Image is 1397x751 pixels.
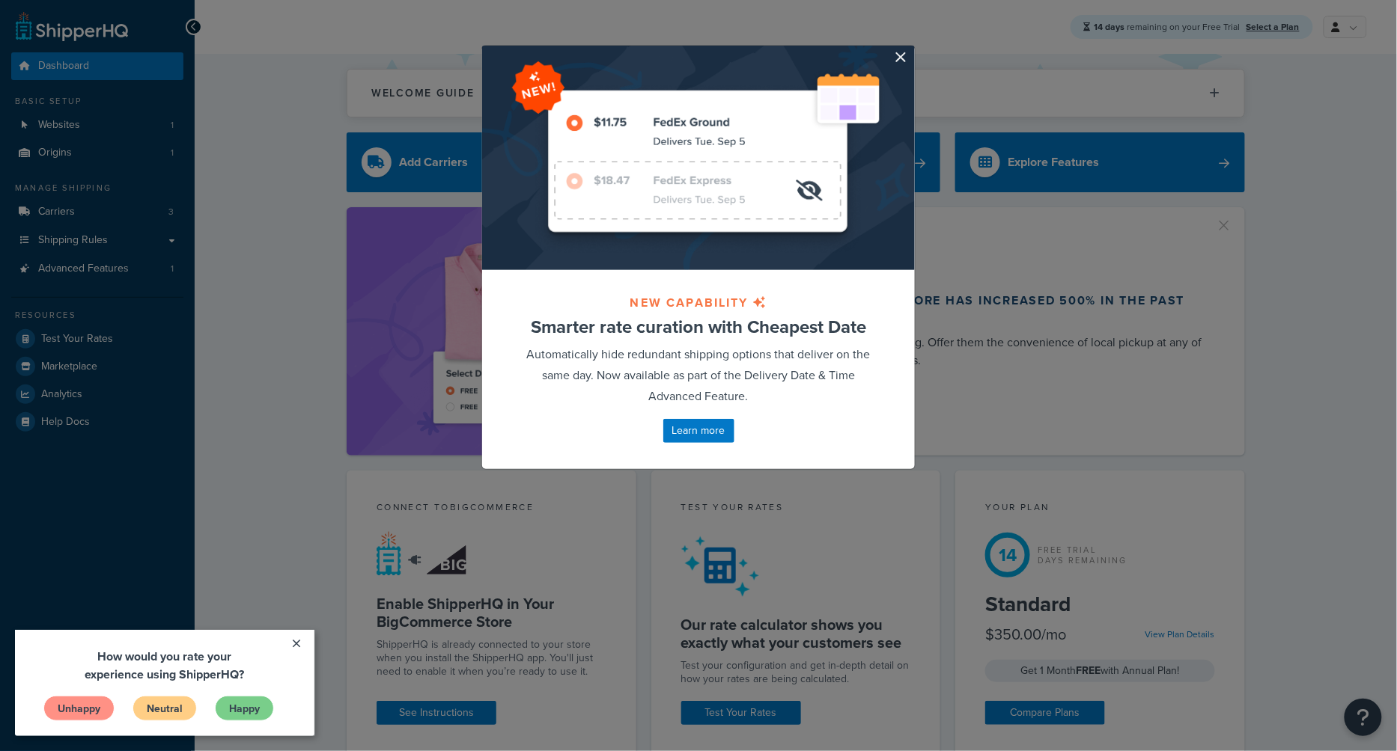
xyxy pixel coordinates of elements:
[520,317,877,337] h3: Smarter rate curation with Cheapest Date
[520,296,877,310] h3: NEW CAPABILITY
[70,18,230,53] span: How would you rate your experience using ShipperHQ?
[663,419,734,443] a: Learn more
[200,66,259,91] a: Happy
[118,66,182,91] a: Neutral
[28,66,100,91] a: Unhappy
[512,61,886,257] img: feature-cheapest-date-555357a26a42d3c272cef3c6747eb7975f13605eefc86eb4c21cf87f73dce8e2.png
[520,344,877,407] p: Automatically hide redundant shipping options that deliver on the same day. Now available as part...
